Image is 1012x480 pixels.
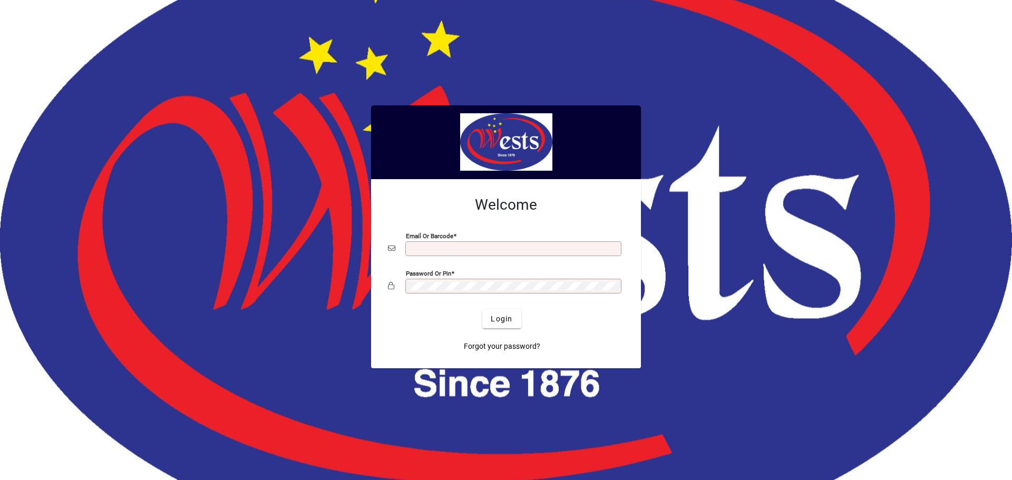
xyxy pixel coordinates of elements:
a: Forgot your password? [460,337,544,356]
mat-label: Email or Barcode [406,232,453,240]
mat-label: Password or Pin [406,270,451,277]
span: Forgot your password? [464,341,540,352]
button: Login [482,309,521,328]
h2: Welcome [388,196,624,214]
span: Login [491,314,512,325]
